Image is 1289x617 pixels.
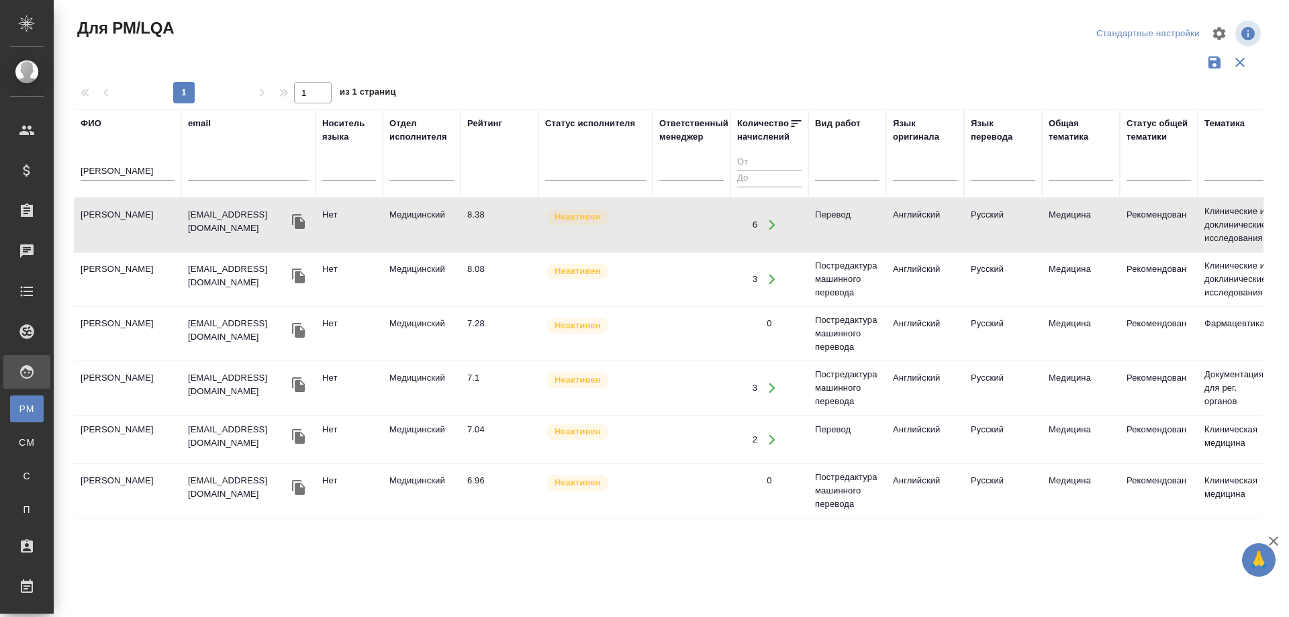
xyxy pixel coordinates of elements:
[545,317,646,335] div: Наши пути разошлись: исполнитель с нами не работает
[767,474,771,487] div: 0
[1227,50,1253,75] button: Сбросить фильтры
[767,317,771,330] div: 0
[545,474,646,492] div: Наши пути разошлись: исполнитель с нами не работает
[383,467,461,514] td: Медицинский
[10,429,44,456] a: CM
[659,117,728,144] div: Ответственный менеджер
[188,474,289,501] p: [EMAIL_ADDRESS][DOMAIN_NAME]
[74,365,181,412] td: [PERSON_NAME]
[1198,198,1276,252] td: Клинические и доклинические исследования
[737,171,802,187] input: До
[1042,416,1120,463] td: Медицина
[188,117,211,130] div: email
[964,416,1042,463] td: Русский
[1120,416,1198,463] td: Рекомендован
[289,266,309,286] button: Скопировать
[383,310,461,357] td: Медицинский
[971,117,1035,144] div: Язык перевода
[340,84,396,103] span: из 1 страниц
[316,467,383,514] td: Нет
[545,263,646,281] div: Наши пути разошлись: исполнитель с нами не работает
[383,416,461,463] td: Медицинский
[808,361,886,415] td: Постредактура машинного перевода
[17,402,37,416] span: PM
[808,416,886,463] td: Перевод
[964,256,1042,303] td: Русский
[289,320,309,340] button: Скопировать
[1127,117,1191,144] div: Статус общей тематики
[1120,467,1198,514] td: Рекомендован
[758,375,785,402] button: Открыть работы
[753,273,757,286] div: 3
[1120,310,1198,357] td: Рекомендован
[555,319,601,332] p: Неактивен
[188,208,289,235] p: [EMAIL_ADDRESS][DOMAIN_NAME]
[808,201,886,248] td: Перевод
[964,310,1042,357] td: Русский
[893,117,957,144] div: Язык оригинала
[886,365,964,412] td: Английский
[1198,361,1276,415] td: Документация для рег. органов
[188,423,289,450] p: [EMAIL_ADDRESS][DOMAIN_NAME]
[1120,365,1198,412] td: Рекомендован
[74,201,181,248] td: [PERSON_NAME]
[1198,310,1276,357] td: Фармацевтика
[188,317,289,344] p: [EMAIL_ADDRESS][DOMAIN_NAME]
[467,263,532,276] div: перевод хороший. Желательно использовать переводчика с редактором, но для несложных заказов возмо...
[964,467,1042,514] td: Русский
[555,425,601,438] p: Неактивен
[753,218,757,232] div: 6
[383,256,461,303] td: Медицинский
[289,211,309,232] button: Скопировать
[316,416,383,463] td: Нет
[10,496,44,523] a: П
[1042,467,1120,514] td: Медицина
[1042,201,1120,248] td: Медицина
[188,371,289,398] p: [EMAIL_ADDRESS][DOMAIN_NAME]
[1120,201,1198,248] td: Рекомендован
[289,477,309,497] button: Скопировать
[737,117,790,144] div: Количество начислений
[1204,117,1245,130] div: Тематика
[555,373,601,387] p: Неактивен
[815,117,861,130] div: Вид работ
[316,256,383,303] td: Нет
[74,256,181,303] td: [PERSON_NAME]
[322,117,376,144] div: Носитель языка
[1202,50,1227,75] button: Сохранить фильтры
[467,117,502,130] div: Рейтинг
[1042,256,1120,303] td: Медицина
[886,256,964,303] td: Английский
[289,426,309,446] button: Скопировать
[758,266,785,293] button: Открыть работы
[383,365,461,412] td: Медицинский
[467,317,532,330] div: Перевод неплохой, но ошибки есть. Только под редактора.
[886,416,964,463] td: Английский
[316,310,383,357] td: Нет
[1247,546,1270,574] span: 🙏
[467,423,532,436] div: Перевод неплохой, но ошибки есть. Только под редактора.
[1203,17,1235,50] span: Настроить таблицу
[886,201,964,248] td: Английский
[545,371,646,389] div: Наши пути разошлись: исполнитель с нами не работает
[1093,23,1203,44] div: split button
[1235,21,1263,46] span: Посмотреть информацию
[1198,467,1276,514] td: Клиническая медицина
[964,365,1042,412] td: Русский
[467,474,532,487] div: Перевод неплохой, но ошибки есть. Только под редактора.
[467,208,532,222] div: перевод хороший. Желательно использовать переводчика с редактором, но для несложных заказов возмо...
[316,201,383,248] td: Нет
[753,381,757,395] div: 3
[753,433,757,446] div: 2
[886,467,964,514] td: Английский
[10,463,44,489] a: С
[555,210,601,224] p: Неактивен
[808,252,886,306] td: Постредактура машинного перевода
[467,371,532,385] div: Перевод неплохой, но ошибки есть. Только под редактора.
[1042,310,1120,357] td: Медицина
[17,503,37,516] span: П
[808,307,886,361] td: Постредактура машинного перевода
[555,476,601,489] p: Неактивен
[545,423,646,441] div: Наши пути разошлись: исполнитель с нами не работает
[188,263,289,289] p: [EMAIL_ADDRESS][DOMAIN_NAME]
